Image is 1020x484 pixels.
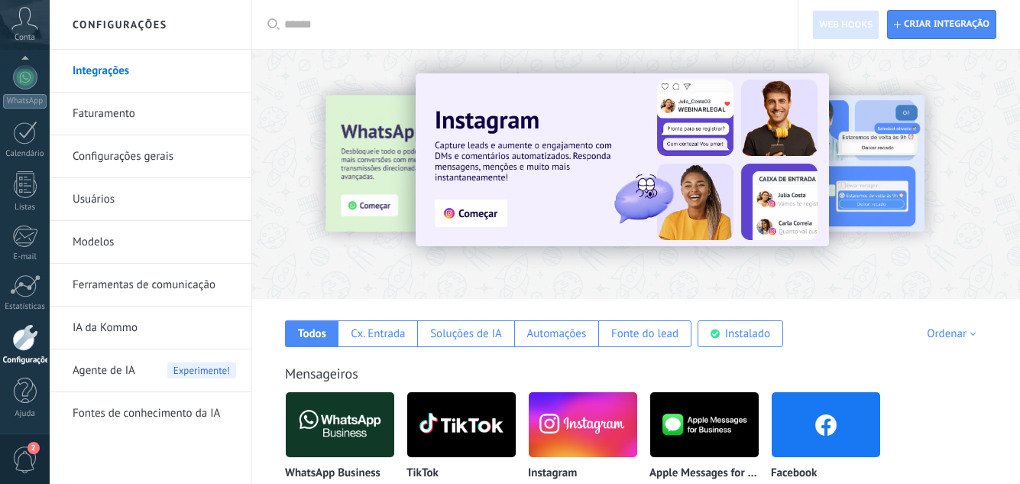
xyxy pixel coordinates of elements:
span: Conta [15,33,35,43]
img: logo_main.png [407,388,516,462]
p: TikTok [406,467,439,480]
li: Faturamento [50,93,251,135]
li: IA da Kommo [50,307,251,349]
li: Agente de IA [50,349,251,392]
li: Configurações gerais [50,135,251,178]
span: Experimente! [167,362,236,378]
a: Fontes de conhecimento da IA [73,392,236,435]
div: Instalado [725,326,770,341]
li: Integrações [50,50,251,93]
img: instagram.png [529,388,637,462]
span: Agente de IA [73,349,135,392]
div: Ordenar [927,326,981,341]
span: Criar integração [904,18,989,31]
p: Instagram [528,467,577,480]
div: Listas [3,203,47,213]
div: WhatsApp [3,94,47,109]
div: Estatísticas [3,302,47,312]
button: Criar integração [887,10,996,39]
a: Configurações gerais [73,135,236,178]
div: E-mail [3,252,47,262]
div: Fonte do lead [611,326,678,341]
div: Soluções de IA [430,326,502,341]
img: Slide 1 [416,73,829,246]
a: Agente de IAExperimente! [73,349,236,392]
span: Web hooks [819,19,873,31]
li: Ferramentas de comunicação [50,264,251,307]
a: Faturamento [73,93,236,135]
a: IA da Kommo [73,307,236,349]
a: Usuários [73,178,236,221]
div: Ajuda [3,409,47,419]
li: Fontes de conhecimento da IA [50,392,251,434]
img: logo_main.png [286,388,394,462]
li: Usuários [50,178,251,221]
p: Facebook [771,467,817,480]
div: Todos [298,326,326,341]
div: Cx. Entrada [351,326,405,341]
li: Modelos [50,221,251,264]
a: Mensageiros [285,365,358,382]
a: Integrações [73,50,236,93]
div: Calendário [3,149,47,159]
span: 2 [28,442,40,454]
a: Modelos [73,221,236,264]
div: Automações [526,326,586,341]
img: logo_main.png [650,388,759,462]
img: facebook.png [772,388,880,462]
p: WhatsApp Business [285,467,380,480]
button: Web hooks [812,10,879,39]
a: Ferramentas de comunicação [73,264,236,307]
div: Configurações [3,356,47,365]
p: Apple Messages for Business [649,467,759,480]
